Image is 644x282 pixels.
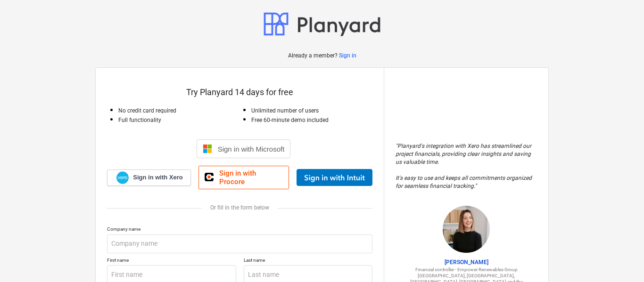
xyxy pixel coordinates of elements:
input: Company name [107,234,372,253]
p: " Planyard's integration with Xero has streamlined our project financials, providing clear insigh... [396,142,537,191]
span: Sign in with Microsoft [218,145,285,153]
div: Or fill in the form below [107,204,372,211]
p: No credit card required [118,107,240,115]
p: First name [107,257,236,265]
img: Xero logo [116,171,129,184]
p: Try Planyard 14 days for free [107,87,372,98]
p: Full functionality [118,116,240,124]
a: Sign in with Procore [198,166,289,189]
p: Last name [244,257,373,265]
a: Sign in [339,52,356,60]
p: Already a member? [288,52,339,60]
p: Unlimited number of users [251,107,373,115]
span: Sign in with Procore [219,169,283,186]
a: Sign in with Xero [107,169,191,186]
span: Sign in with Xero [133,173,182,182]
img: Microsoft logo [203,144,212,153]
p: Company name [107,226,372,234]
img: Sharon Brown [443,206,490,253]
p: [PERSON_NAME] [396,258,537,266]
p: Financial controller - Empower Renewables Group [396,266,537,273]
p: Free 60-minute demo included [251,116,373,124]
